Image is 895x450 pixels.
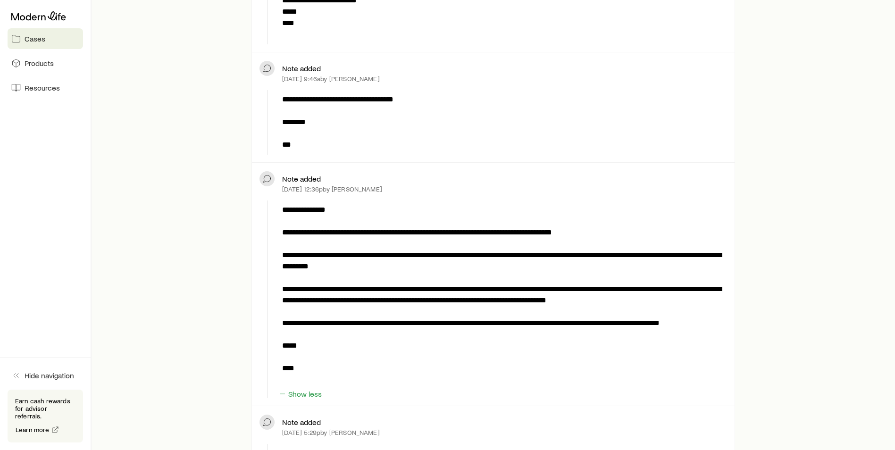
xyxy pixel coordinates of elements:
[25,58,54,68] span: Products
[282,174,321,183] p: Note added
[282,75,379,83] p: [DATE] 9:46a by [PERSON_NAME]
[25,371,74,380] span: Hide navigation
[8,77,83,98] a: Resources
[16,426,50,433] span: Learn more
[282,429,379,436] p: [DATE] 5:29p by [PERSON_NAME]
[282,64,321,73] p: Note added
[25,34,45,43] span: Cases
[8,28,83,49] a: Cases
[8,365,83,386] button: Hide navigation
[278,390,322,399] button: Show less
[25,83,60,92] span: Resources
[282,417,321,427] p: Note added
[15,397,75,420] p: Earn cash rewards for advisor referrals.
[8,390,83,442] div: Earn cash rewards for advisor referrals.Learn more
[8,53,83,74] a: Products
[282,185,382,193] p: [DATE] 12:36p by [PERSON_NAME]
